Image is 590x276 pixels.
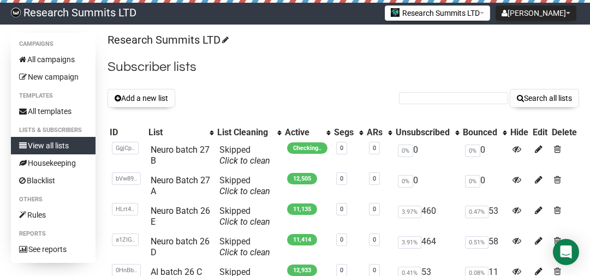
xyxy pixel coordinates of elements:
a: Click to clean [219,186,270,196]
a: Blacklist [11,172,96,189]
span: 0.47% [465,206,488,218]
button: Search all lists [510,89,579,107]
th: List Cleaning: No sort applied, activate to apply an ascending sort [215,125,283,140]
a: Click to clean [219,217,270,227]
span: Skipped [219,145,270,166]
a: Click to clean [219,247,270,257]
span: 0% [398,145,413,157]
a: 0 [373,267,376,274]
li: Reports [11,227,96,241]
a: 0 [340,145,343,152]
span: Skipped [219,175,270,196]
th: ARs: No sort applied, activate to apply an ascending sort [365,125,394,140]
th: List: No sort applied, activate to apply an ascending sort [146,125,215,140]
div: Active [285,127,321,138]
a: 0 [373,145,376,152]
th: Segs: No sort applied, activate to apply an ascending sort [332,125,365,140]
th: Bounced: No sort applied, activate to apply an ascending sort [461,125,508,140]
div: ARs [367,127,383,138]
a: All templates [11,103,96,120]
span: bVw89.. [112,172,141,185]
th: Edit: No sort applied, sorting is disabled [531,125,550,140]
div: ID [110,127,144,138]
th: ID: No sort applied, sorting is disabled [108,125,146,140]
td: 0 [394,140,461,171]
span: HLrt4.. [112,203,138,215]
td: 464 [394,232,461,262]
li: Others [11,193,96,206]
span: 12,505 [287,173,317,184]
td: 460 [394,201,461,232]
span: 0% [465,145,480,157]
th: Active: No sort applied, activate to apply an ascending sort [283,125,332,140]
a: Click to clean [219,155,270,166]
a: 0 [373,175,376,182]
a: 0 [373,236,376,243]
a: New campaign [11,68,96,86]
span: 11,135 [287,203,317,215]
a: Neuro batch 27 B [151,145,210,166]
span: 0% [465,175,480,188]
a: Housekeeping [11,154,96,172]
td: 0 [461,140,508,171]
div: Segs [334,127,354,138]
li: Templates [11,89,96,103]
a: Neuro batch 26 D [151,236,210,257]
th: Hide: No sort applied, sorting is disabled [508,125,531,140]
img: bccbfd5974049ef095ce3c15df0eef5a [11,8,21,17]
div: List [148,127,204,138]
h2: Subscriber lists [108,57,579,77]
span: 3.97% [398,206,421,218]
button: Research Summits LTD [385,5,490,21]
a: 0 [373,206,376,213]
button: Add a new list [108,89,175,107]
span: Skipped [219,206,270,227]
td: 0 [461,171,508,201]
div: List Cleaning [217,127,272,138]
a: All campaigns [11,51,96,68]
li: Campaigns [11,38,96,51]
td: 0 [394,171,461,201]
a: View all lists [11,137,96,154]
span: 3.91% [398,236,421,249]
li: Lists & subscribers [11,124,96,137]
a: Neuro Batch 27 A [151,175,210,196]
a: 0 [340,236,343,243]
div: Delete [552,127,577,138]
span: 11,414 [287,234,317,245]
a: 0 [340,267,343,274]
span: 12,933 [287,265,317,276]
div: Hide [510,127,528,138]
button: [PERSON_NAME] [496,5,576,21]
a: 0 [340,206,343,213]
a: See reports [11,241,96,258]
a: 0 [340,175,343,182]
a: Neuro Batch 26 E [151,206,210,227]
div: Open Intercom Messenger [553,239,579,265]
div: Unsubscribed [396,127,450,138]
span: Checking.. [287,142,327,154]
span: Skipped [219,236,270,257]
th: Delete: No sort applied, sorting is disabled [550,125,579,140]
a: Research Summits LTD [108,33,227,46]
td: 58 [461,232,508,262]
span: GgjCp.. [112,142,139,154]
th: Unsubscribed: No sort applied, activate to apply an ascending sort [394,125,461,140]
div: Edit [533,127,547,138]
span: 0.51% [465,236,488,249]
span: a1ZIG.. [112,233,139,246]
a: Rules [11,206,96,224]
div: Bounced [463,127,497,138]
img: 2.jpg [391,8,400,17]
span: 0% [398,175,413,188]
td: 53 [461,201,508,232]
